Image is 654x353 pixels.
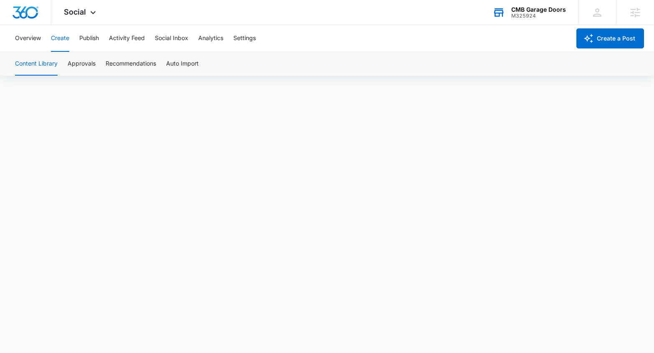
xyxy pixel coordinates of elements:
[511,6,566,13] div: account name
[576,28,644,48] button: Create a Post
[166,52,199,76] button: Auto Import
[155,25,188,52] button: Social Inbox
[233,25,256,52] button: Settings
[198,25,223,52] button: Analytics
[15,25,41,52] button: Overview
[51,25,69,52] button: Create
[79,25,99,52] button: Publish
[68,52,96,76] button: Approvals
[106,52,156,76] button: Recommendations
[64,8,86,16] span: Social
[511,13,566,19] div: account id
[15,52,58,76] button: Content Library
[109,25,145,52] button: Activity Feed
